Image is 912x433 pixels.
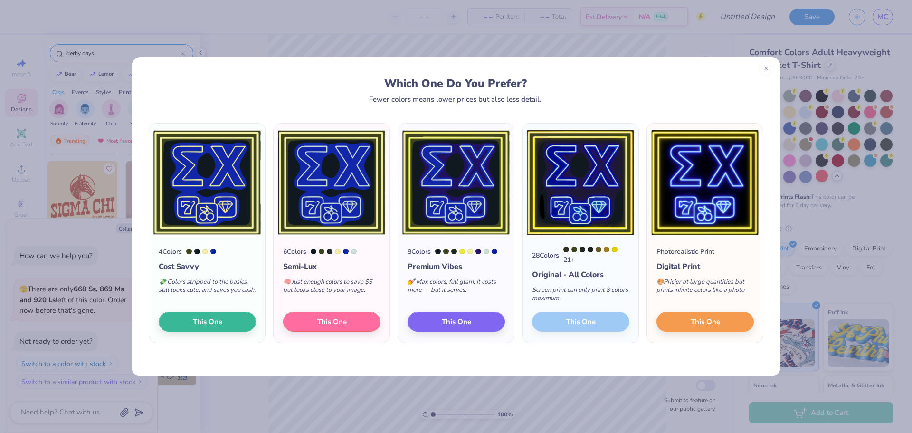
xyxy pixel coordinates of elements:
[343,249,349,254] div: 2736 C
[443,249,449,254] div: 5747 C
[327,249,332,254] div: Black 3 C
[563,247,569,252] div: Black 2 C
[277,128,386,237] img: 6 color option
[186,249,192,254] div: 5747 C
[484,249,489,254] div: 621 C
[369,96,541,103] div: Fewer colors means lower prices but also less detail.
[451,249,457,254] div: Black 3 C
[656,272,754,304] div: Pricier at large quantities but prints infinite colors like a photo
[475,249,481,254] div: 2755 C
[311,249,316,254] div: Black 6 C
[408,312,505,332] button: This One
[612,247,617,252] div: 605 C
[563,247,629,265] div: 21 +
[651,128,759,237] img: Photorealistic preview
[656,312,754,332] button: This One
[691,316,720,327] span: This One
[283,247,306,257] div: 6 Colors
[459,249,465,254] div: 394 C
[467,249,473,254] div: Yellow 0131 C
[283,272,380,304] div: Just enough colors to save $$ but looks close to your image.
[442,316,471,327] span: This One
[435,249,441,254] div: Black 6 C
[532,250,559,260] div: 28 Colors
[402,128,510,237] img: 8 color option
[159,272,256,304] div: Colors stripped to the basics, still looks cute, and saves you cash.
[317,316,347,327] span: This One
[604,247,609,252] div: 7557 C
[596,247,601,252] div: 3995 C
[408,247,431,257] div: 8 Colors
[526,128,635,237] img: 28 color option
[588,247,593,252] div: 419 C
[335,249,341,254] div: Yellow 0131 C
[532,269,629,280] div: Original - All Colors
[408,278,415,286] span: 💅
[158,77,754,90] div: Which One Do You Prefer?
[532,280,629,312] div: Screen print can only print 8 colors maximum.
[283,278,291,286] span: 🧠
[283,261,380,272] div: Semi-Lux
[210,249,216,254] div: 2736 C
[153,128,261,237] img: 4 color option
[571,247,577,252] div: 5747 C
[159,278,166,286] span: 💸
[159,247,182,257] div: 4 Colors
[492,249,497,254] div: 2736 C
[656,247,714,257] div: Photorealistic Print
[351,249,357,254] div: 621 C
[408,272,505,304] div: Max colors, full glam. It costs more — but it serves.
[319,249,324,254] div: 5747 C
[194,249,200,254] div: Black 6 C
[579,247,585,252] div: Black 3 C
[202,249,208,254] div: Yellow 0131 C
[159,312,256,332] button: This One
[656,261,754,272] div: Digital Print
[408,261,505,272] div: Premium Vibes
[283,312,380,332] button: This One
[193,316,222,327] span: This One
[159,261,256,272] div: Cost Savvy
[656,278,664,286] span: 🎨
